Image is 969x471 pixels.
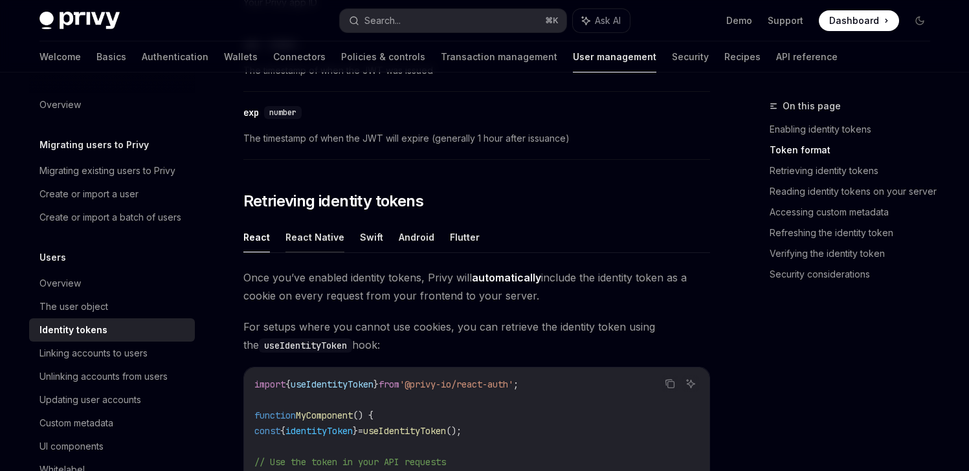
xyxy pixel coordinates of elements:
a: Token format [770,140,941,160]
div: Linking accounts to users [39,345,148,361]
div: Create or import a batch of users [39,210,181,225]
span: Dashboard [829,14,879,27]
button: Swift [360,222,383,252]
button: Android [399,222,434,252]
span: On this page [783,98,841,114]
span: ⌘ K [545,16,559,26]
a: Linking accounts to users [29,342,195,365]
button: Ask AI [573,9,630,32]
a: The user object [29,295,195,318]
span: ; [513,378,518,390]
span: useIdentityToken [291,378,373,390]
div: Unlinking accounts from users [39,369,168,384]
a: Migrating existing users to Privy [29,159,195,182]
span: } [373,378,379,390]
a: Wallets [224,41,258,72]
span: from [379,378,399,390]
a: Welcome [39,41,81,72]
span: const [254,425,280,437]
button: Flutter [450,222,480,252]
button: Ask AI [682,375,699,392]
div: Custom metadata [39,415,113,431]
span: For setups where you cannot use cookies, you can retrieve the identity token using the hook: [243,318,710,354]
span: { [280,425,285,437]
span: The timestamp of when the JWT will expire (generally 1 hour after issuance) [243,131,710,146]
a: User management [573,41,656,72]
a: Unlinking accounts from users [29,365,195,388]
a: Support [768,14,803,27]
a: Verifying the identity token [770,243,941,264]
div: The user object [39,299,108,314]
a: Accessing custom metadata [770,202,941,223]
span: useIdentityToken [363,425,446,437]
div: Create or import a user [39,186,139,202]
a: Connectors [273,41,326,72]
a: Overview [29,272,195,295]
div: exp [243,106,259,119]
span: number [269,107,296,118]
a: Identity tokens [29,318,195,342]
div: Migrating existing users to Privy [39,163,175,179]
button: Toggle dark mode [909,10,930,31]
a: Security [672,41,709,72]
a: Dashboard [819,10,899,31]
span: } [353,425,358,437]
div: Updating user accounts [39,392,141,408]
strong: automatically [472,271,541,284]
h5: Users [39,250,66,265]
a: Updating user accounts [29,388,195,411]
div: Search... [364,13,401,28]
a: Enabling identity tokens [770,119,941,140]
span: identityToken [285,425,353,437]
button: React [243,222,270,252]
span: MyComponent [296,410,353,421]
span: Once you’ve enabled identity tokens, Privy will include the identity token as a cookie on every r... [243,268,710,305]
span: () { [353,410,373,421]
a: Refreshing the identity token [770,223,941,243]
a: API reference [776,41,838,72]
a: Security considerations [770,264,941,285]
a: UI components [29,435,195,458]
a: Custom metadata [29,411,195,435]
span: = [358,425,363,437]
a: Basics [96,41,126,72]
a: Create or import a batch of users [29,206,195,229]
span: function [254,410,296,421]
a: Authentication [142,41,208,72]
div: Overview [39,276,81,291]
span: Retrieving identity tokens [243,191,423,212]
h5: Migrating users to Privy [39,137,149,153]
a: Transaction management [441,41,557,72]
div: Overview [39,97,81,113]
div: UI components [39,439,104,454]
a: Recipes [724,41,761,72]
a: Retrieving identity tokens [770,160,941,181]
a: Demo [726,14,752,27]
span: (); [446,425,462,437]
button: Search...⌘K [340,9,566,32]
code: useIdentityToken [259,338,352,353]
span: // Use the token in your API requests [254,456,446,468]
a: Reading identity tokens on your server [770,181,941,202]
a: Overview [29,93,195,116]
button: Copy the contents from the code block [662,375,678,392]
div: Identity tokens [39,322,107,338]
span: '@privy-io/react-auth' [399,378,513,390]
img: dark logo [39,12,120,30]
a: Policies & controls [341,41,425,72]
span: { [285,378,291,390]
a: Create or import a user [29,182,195,206]
span: import [254,378,285,390]
span: Ask AI [595,14,621,27]
button: React Native [285,222,344,252]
